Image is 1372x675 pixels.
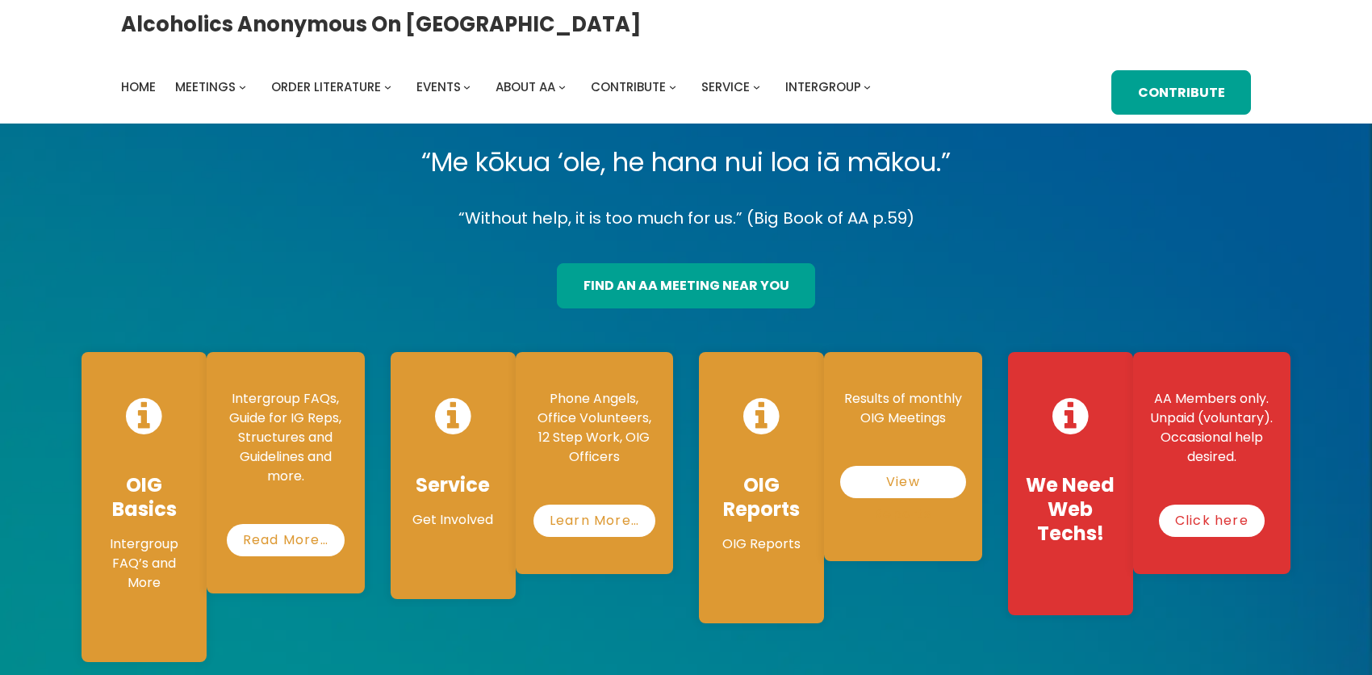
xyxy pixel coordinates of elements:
button: Intergroup submenu [864,83,871,90]
button: Order Literature submenu [384,83,391,90]
span: Contribute [591,78,666,95]
button: Events submenu [463,83,471,90]
button: About AA submenu [558,83,566,90]
a: Events [416,76,461,99]
span: Service [701,78,750,95]
p: “Me kōkua ‘ole, he hana nui loa iā mākou.” [69,140,1303,185]
a: Learn More… [533,505,655,537]
a: Read More… [227,524,345,556]
p: Get Involved [407,510,500,530]
a: find an aa meeting near you [557,263,815,308]
span: Intergroup [785,78,861,95]
span: Meetings [175,78,236,95]
nav: Intergroup [121,76,876,99]
span: Order Literature [271,78,381,95]
a: Home [121,76,156,99]
p: Intergroup FAQs, Guide for IG Reps, Structures and Guidelines and more. [223,389,348,486]
p: AA Members only. Unpaid (voluntary). Occasional help desired. [1149,389,1274,467]
a: Alcoholics Anonymous on [GEOGRAPHIC_DATA] [121,6,642,43]
span: Home [121,78,156,95]
p: Intergroup FAQ’s and More [98,535,190,593]
p: Phone Angels, Office Volunteers, 12 Step Work, OIG Officers [532,389,657,467]
a: Service [701,76,750,99]
button: Meetings submenu [239,83,246,90]
h4: We Need Web Techs! [1024,473,1117,546]
button: Service submenu [753,83,760,90]
a: Contribute [591,76,666,99]
span: Events [416,78,461,95]
h4: OIG Reports [715,473,808,522]
a: Meetings [175,76,236,99]
p: Results of monthly OIG Meetings [840,389,965,428]
p: “Without help, it is too much for us.” (Big Book of AA p.59) [69,204,1303,233]
h4: OIG Basics [98,473,190,522]
button: Contribute submenu [669,83,676,90]
span: About AA [496,78,555,95]
p: OIG Reports [715,535,808,554]
a: View Reports [840,466,965,498]
h4: Service [407,473,500,497]
a: Contribute [1111,70,1251,115]
a: Intergroup [785,76,861,99]
a: About AA [496,76,555,99]
a: Click here [1159,505,1265,537]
